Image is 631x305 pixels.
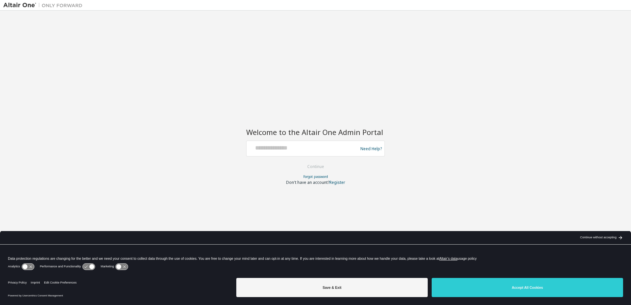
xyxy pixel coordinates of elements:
span: Don't have an account? [286,180,329,185]
a: Register [329,180,345,185]
h2: Welcome to the Altair One Admin Portal [246,127,385,137]
img: Altair One [3,2,86,9]
a: Forgot password [303,174,328,179]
